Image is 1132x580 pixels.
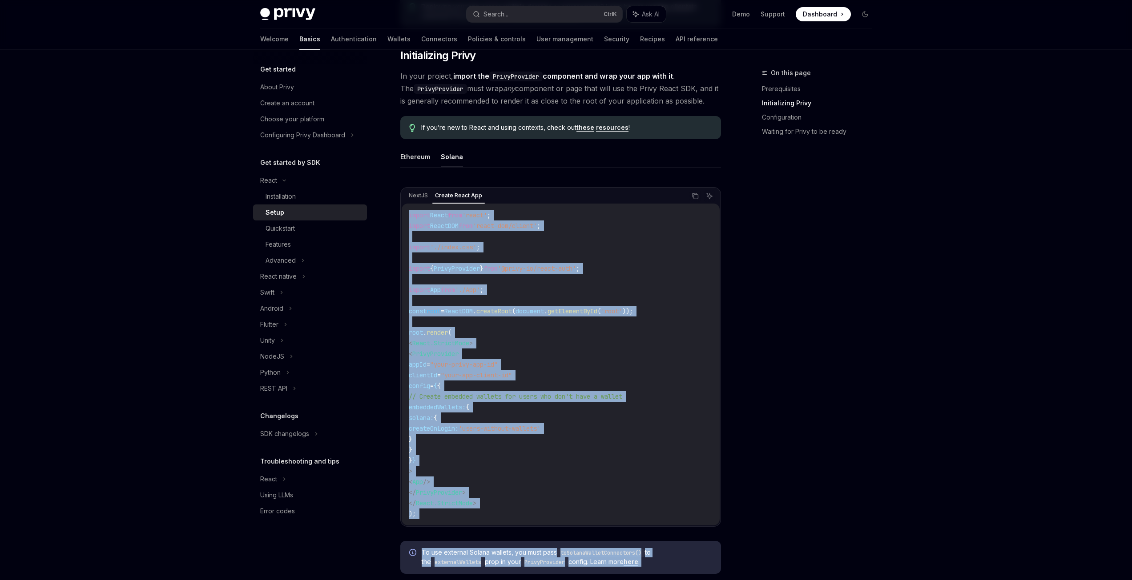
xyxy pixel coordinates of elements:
span: On this page [771,68,811,78]
span: { [434,414,437,422]
a: Quickstart [253,220,367,236]
a: Features [253,236,367,252]
span: "your-app-client-id" [441,371,512,379]
a: Waiting for Privy to be ready [762,124,879,139]
div: Create an account [260,98,314,108]
span: document [516,307,544,315]
span: config [409,382,430,390]
span: 'root' [601,307,622,315]
span: In your project, . The must wrap component or page that will use the Privy React SDK, and it is g... [400,70,721,107]
span: 'react-dom/client' [473,222,537,230]
a: Setup [253,204,367,220]
span: To use external Solana wallets, you must pass to the prop in your config. Learn more . [422,548,712,567]
div: Configuring Privy Dashboard [260,130,345,140]
button: Copy the contents from the code block [689,190,701,202]
div: NodeJS [260,351,284,362]
span: appId [409,360,427,368]
span: </ [409,488,416,496]
button: Ask AI [627,6,666,22]
span: > [473,499,476,507]
div: Flutter [260,319,278,330]
span: render [427,328,448,336]
span: App [412,478,423,486]
span: from [459,222,473,230]
code: externalWallets [431,558,485,567]
img: dark logo [260,8,315,20]
span: > [469,339,473,347]
a: Initializing Privy [762,96,879,110]
div: Advanced [266,255,296,266]
h5: Changelogs [260,411,298,421]
a: these [576,124,594,132]
a: Basics [299,28,320,50]
span: { [437,382,441,390]
span: const [409,307,427,315]
a: Authentication [331,28,377,50]
span: } [409,435,412,443]
a: here [624,558,638,566]
button: Ethereum [400,146,430,167]
span: getElementById [548,307,597,315]
span: } [409,456,412,464]
a: About Privy [253,79,367,95]
em: any [503,84,515,93]
a: Installation [253,188,367,204]
code: PrivyProvider [414,84,467,94]
span: './App' [455,286,480,294]
span: import [409,286,430,294]
span: ReactDOM [430,222,459,230]
span: import [409,243,430,251]
span: If you’re new to React and using contexts, check out ! [421,123,712,132]
span: from [441,286,455,294]
div: Swift [260,287,274,298]
span: '@privy-io/react-auth' [498,264,576,272]
span: = [430,382,434,390]
code: PrivyProvider [489,72,543,81]
a: Error codes [253,503,367,519]
a: Policies & controls [468,28,526,50]
span: < [409,339,412,347]
span: PrivyProvider [416,488,462,496]
span: PrivyProvider [434,264,480,272]
a: Demo [732,10,750,19]
span: = [441,307,444,315]
span: ( [597,307,601,315]
a: User management [536,28,593,50]
span: // Create embedded wallets for users who don't have a wallet [409,392,622,400]
a: API reference [676,28,718,50]
span: solana: [409,414,434,422]
span: ; [576,264,580,272]
svg: Info [409,549,418,558]
span: React.StrictMode [412,339,469,347]
strong: import the component and wrap your app with it [453,72,673,80]
span: embeddedWallets: [409,403,466,411]
span: > [409,467,412,475]
span: . [544,307,548,315]
span: from [448,211,462,219]
span: createOnLogin: [409,424,459,432]
span: ; [537,222,540,230]
a: Using LLMs [253,487,367,503]
span: { [466,403,469,411]
a: Configuration [762,110,879,124]
span: 'react' [462,211,487,219]
div: React [260,474,277,484]
span: createRoot [476,307,512,315]
button: Search...CtrlK [467,6,622,22]
span: = [437,371,441,379]
div: Quickstart [266,223,295,234]
a: Support [761,10,785,19]
span: Ask AI [642,10,660,19]
span: </ [409,499,416,507]
span: ( [512,307,516,315]
span: { [434,382,437,390]
div: NextJS [406,190,431,201]
a: Recipes [640,28,665,50]
button: Toggle dark mode [858,7,872,21]
button: Ask AI [704,190,715,202]
div: About Privy [260,82,294,92]
span: React [430,211,448,219]
span: Initializing Privy [400,48,476,63]
span: ; [487,211,491,219]
span: < [409,350,412,358]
